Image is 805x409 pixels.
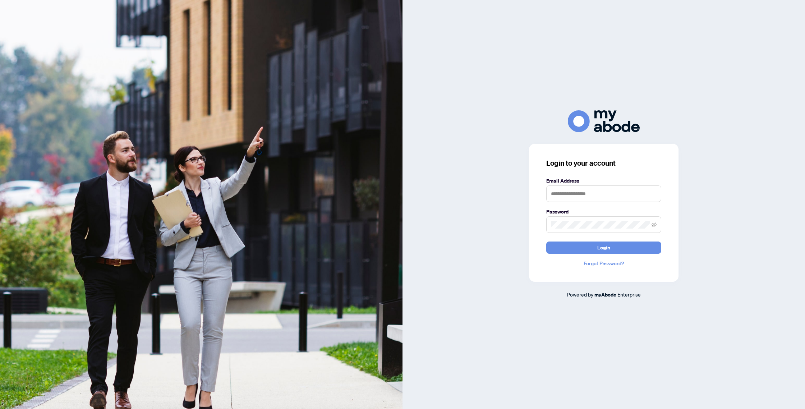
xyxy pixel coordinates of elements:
h3: Login to your account [546,158,661,168]
a: Forgot Password? [546,259,661,267]
img: ma-logo [568,110,640,132]
span: Enterprise [617,291,641,298]
button: Login [546,242,661,254]
label: Email Address [546,177,661,185]
span: eye-invisible [652,222,657,227]
a: myAbode [594,291,616,299]
span: Powered by [567,291,593,298]
span: Login [597,242,610,253]
label: Password [546,208,661,216]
